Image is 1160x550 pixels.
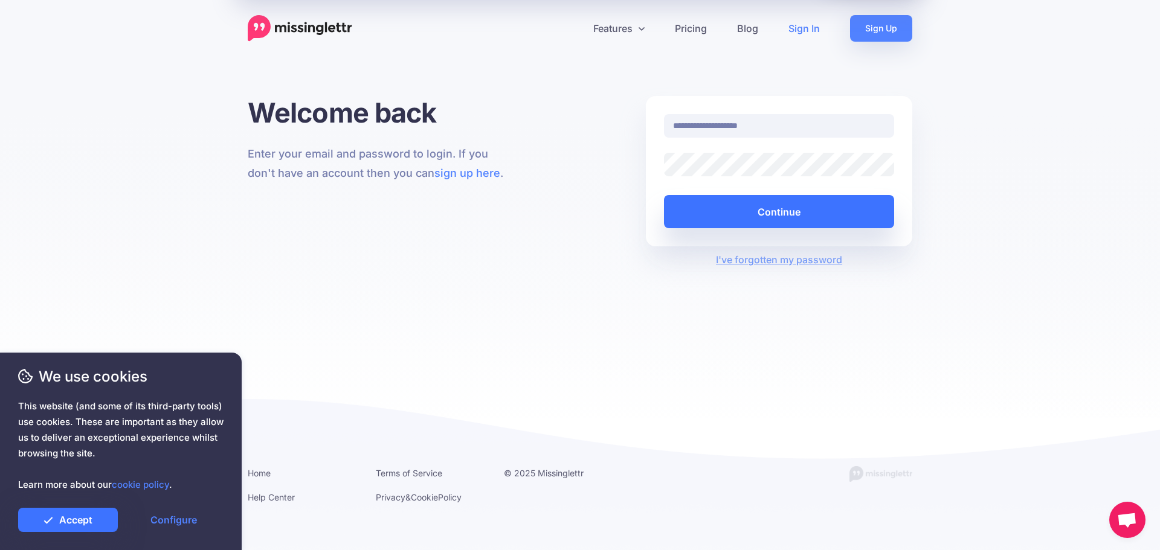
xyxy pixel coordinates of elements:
a: sign up here [434,167,500,179]
span: We use cookies [18,366,224,387]
li: & Policy [376,490,486,505]
a: Sign In [773,15,835,42]
h1: Welcome back [248,96,514,129]
span: This website (and some of its third-party tools) use cookies. These are important as they allow u... [18,398,224,493]
a: cookie policy [112,479,169,490]
button: Continue [664,195,894,228]
a: Cookie [411,492,438,502]
a: Sign Up [850,15,912,42]
a: Configure [124,508,224,532]
a: Help Center [248,492,295,502]
a: Blog [722,15,773,42]
a: Pricing [660,15,722,42]
p: Enter your email and password to login. If you don't have an account then you can . [248,144,514,183]
a: Accept [18,508,118,532]
a: Features [578,15,660,42]
a: Home [248,468,271,478]
a: Open chat [1109,502,1145,538]
a: Terms of Service [376,468,442,478]
a: I've forgotten my password [716,254,842,266]
li: © 2025 Missinglettr [504,465,614,481]
a: Privacy [376,492,405,502]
